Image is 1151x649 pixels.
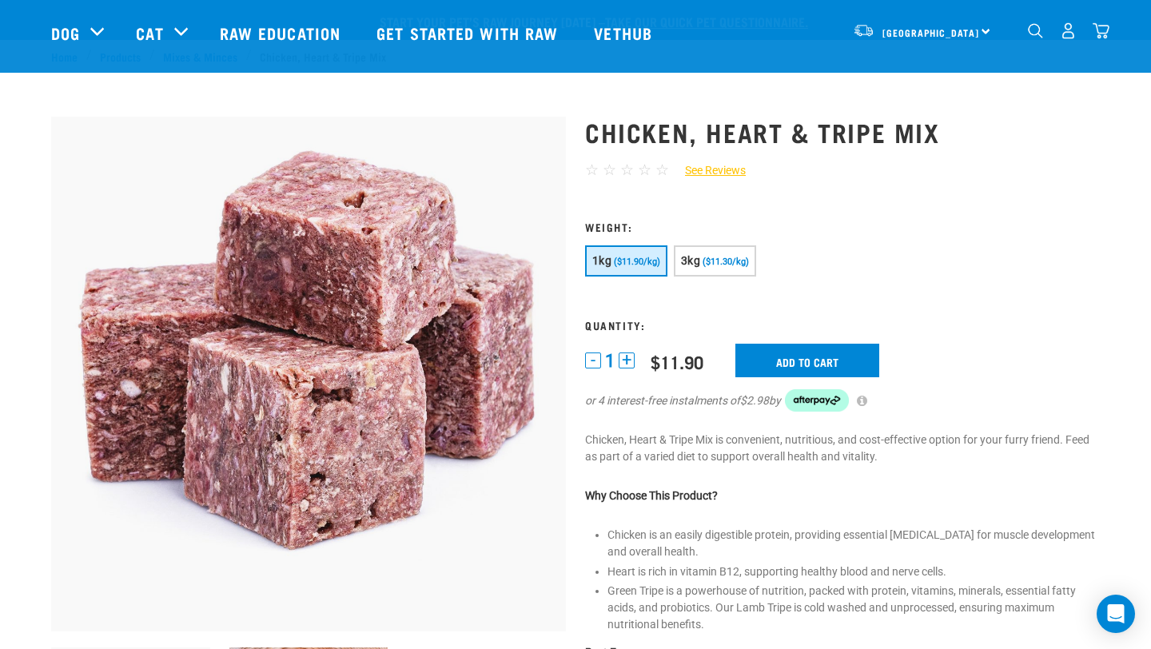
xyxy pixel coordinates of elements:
[51,21,80,45] a: Dog
[638,161,651,179] span: ☆
[585,319,1100,331] h3: Quantity:
[607,583,1100,633] li: Green Tripe is a powerhouse of nutrition, packed with protein, vitamins, minerals, essential fatt...
[735,344,879,377] input: Add to cart
[882,30,979,35] span: [GEOGRAPHIC_DATA]
[51,117,566,631] img: 1062 Chicken Heart Tripe Mix 01
[651,352,703,372] div: $11.90
[607,527,1100,560] li: Chicken is an easily digestible protein, providing essential [MEDICAL_DATA] for muscle developmen...
[585,389,1100,412] div: or 4 interest-free instalments of by
[785,389,849,412] img: Afterpay
[585,245,667,277] button: 1kg ($11.90/kg)
[619,352,635,368] button: +
[585,221,1100,233] h3: Weight:
[655,161,669,179] span: ☆
[607,563,1100,580] li: Heart is rich in vitamin B12, supporting healthy blood and nerve cells.
[681,254,700,267] span: 3kg
[605,352,615,369] span: 1
[592,254,611,267] span: 1kg
[620,161,634,179] span: ☆
[740,392,769,409] span: $2.98
[136,21,163,45] a: Cat
[204,1,360,65] a: Raw Education
[585,117,1100,146] h1: Chicken, Heart & Tripe Mix
[1060,22,1077,39] img: user.png
[585,161,599,179] span: ☆
[1093,22,1109,39] img: home-icon@2x.png
[1028,23,1043,38] img: home-icon-1@2x.png
[578,1,672,65] a: Vethub
[674,245,756,277] button: 3kg ($11.30/kg)
[603,161,616,179] span: ☆
[703,257,749,267] span: ($11.30/kg)
[669,162,746,179] a: See Reviews
[1097,595,1135,633] div: Open Intercom Messenger
[585,489,718,502] strong: Why Choose This Product?
[585,432,1100,465] p: Chicken, Heart & Tripe Mix is convenient, nutritious, and cost-effective option for your furry fr...
[853,23,874,38] img: van-moving.png
[585,352,601,368] button: -
[360,1,578,65] a: Get started with Raw
[614,257,660,267] span: ($11.90/kg)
